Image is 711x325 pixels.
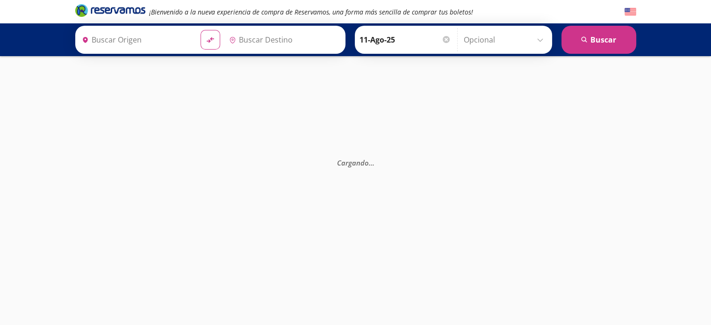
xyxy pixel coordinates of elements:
[225,28,340,51] input: Buscar Destino
[464,28,547,51] input: Opcional
[561,26,636,54] button: Buscar
[75,3,145,20] a: Brand Logo
[337,158,374,167] em: Cargando
[78,28,193,51] input: Buscar Origen
[625,6,636,18] button: English
[359,28,451,51] input: Elegir Fecha
[368,158,370,167] span: .
[75,3,145,17] i: Brand Logo
[370,158,372,167] span: .
[372,158,374,167] span: .
[149,7,473,16] em: ¡Bienvenido a la nueva experiencia de compra de Reservamos, una forma más sencilla de comprar tus...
